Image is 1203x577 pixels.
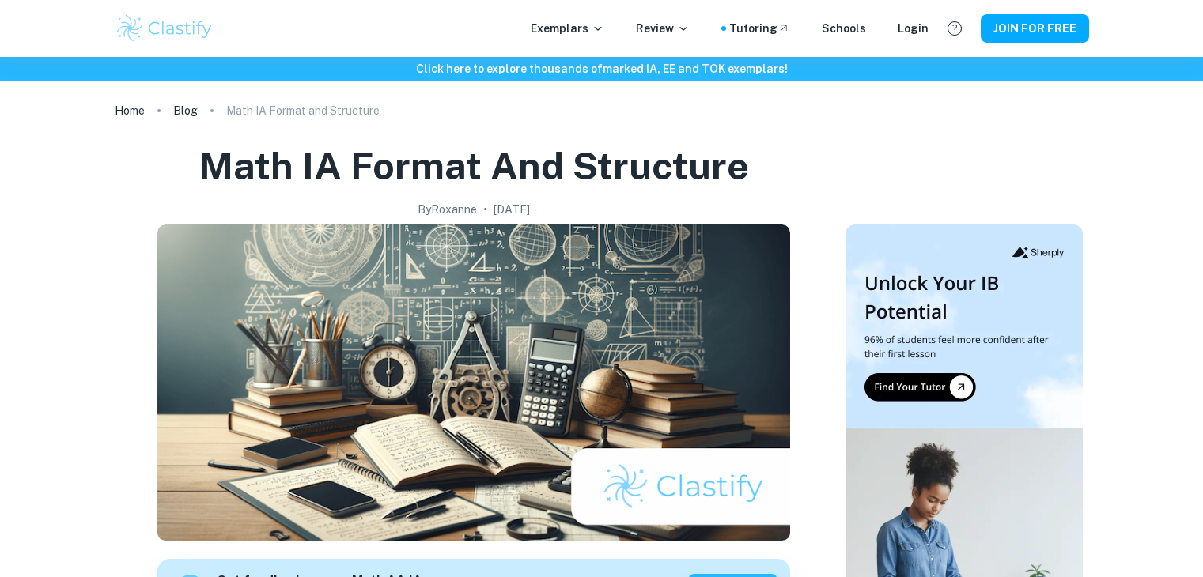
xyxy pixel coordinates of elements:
button: Help and Feedback [941,15,968,42]
button: JOIN FOR FREE [981,14,1089,43]
a: Schools [822,20,866,37]
p: Exemplars [531,20,604,37]
h1: Math IA Format and Structure [199,141,749,191]
h2: By Roxanne [418,201,477,218]
p: Math IA Format and Structure [226,102,380,119]
p: Review [636,20,690,37]
a: Login [898,20,929,37]
img: Math IA Format and Structure cover image [157,224,790,541]
a: Tutoring [729,20,790,37]
a: Blog [173,100,198,122]
img: Clastify logo [115,13,215,44]
p: • [483,201,487,218]
a: Home [115,100,145,122]
h2: [DATE] [494,201,530,218]
h6: Click here to explore thousands of marked IA, EE and TOK exemplars ! [3,60,1200,77]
